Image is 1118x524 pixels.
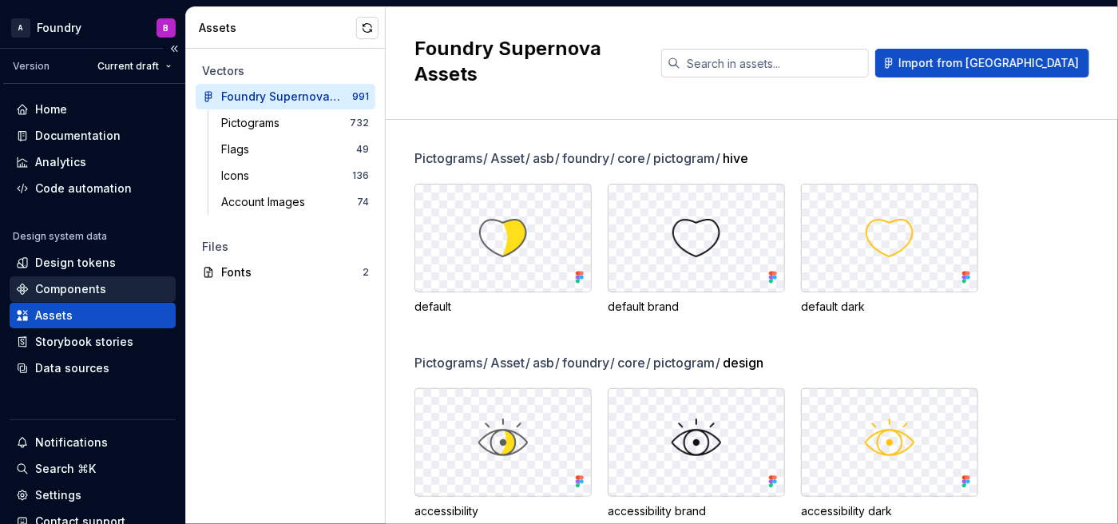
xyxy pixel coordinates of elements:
[215,137,375,162] a: Flags49
[35,334,133,350] div: Storybook stories
[483,355,488,371] span: /
[562,353,616,372] span: foundry
[11,18,30,38] div: A
[801,299,978,315] div: default dark
[610,150,615,166] span: /
[723,353,763,372] span: design
[608,503,785,519] div: accessibility brand
[716,355,720,371] span: /
[97,60,159,73] span: Current draft
[801,503,978,519] div: accessibility dark
[10,123,176,149] a: Documentation
[35,255,116,271] div: Design tokens
[414,36,642,87] h2: Foundry Supernova Assets
[10,276,176,302] a: Components
[875,49,1089,77] button: Import from [GEOGRAPHIC_DATA]
[414,353,489,372] span: Pictograms
[35,435,108,451] div: Notifications
[525,355,530,371] span: /
[356,143,369,156] div: 49
[221,168,256,184] div: Icons
[164,22,169,34] div: B
[35,308,73,324] div: Assets
[617,353,652,372] span: core
[202,63,369,79] div: Vectors
[898,55,1079,71] span: Import from [GEOGRAPHIC_DATA]
[10,456,176,482] button: Search ⌘K
[10,482,176,508] a: Settings
[221,194,311,210] div: Account Images
[221,115,286,131] div: Pictograms
[525,150,530,166] span: /
[196,84,375,109] a: Foundry Supernova Assets991
[35,360,109,376] div: Data sources
[10,355,176,381] a: Data sources
[608,299,785,315] div: default brand
[716,150,720,166] span: /
[10,149,176,175] a: Analytics
[10,97,176,122] a: Home
[35,281,106,297] div: Components
[483,150,488,166] span: /
[35,101,67,117] div: Home
[533,353,561,372] span: asb
[414,503,592,519] div: accessibility
[555,150,560,166] span: /
[37,20,81,36] div: Foundry
[163,38,185,60] button: Collapse sidebar
[490,353,531,372] span: Asset
[363,266,369,279] div: 2
[196,260,375,285] a: Fonts2
[221,89,340,105] div: Foundry Supernova Assets
[10,250,176,276] a: Design tokens
[221,264,363,280] div: Fonts
[35,461,96,477] div: Search ⌘K
[350,117,369,129] div: 732
[215,163,375,189] a: Icons136
[90,55,179,77] button: Current draft
[490,149,531,168] span: Asset
[13,230,107,243] div: Design system data
[352,90,369,103] div: 991
[555,355,560,371] span: /
[653,353,721,372] span: pictogram
[646,150,651,166] span: /
[35,487,81,503] div: Settings
[680,49,869,77] input: Search in assets...
[35,128,121,144] div: Documentation
[35,181,132,196] div: Code automation
[3,10,182,45] button: AFoundryB
[10,329,176,355] a: Storybook stories
[199,20,356,36] div: Assets
[646,355,651,371] span: /
[414,149,489,168] span: Pictograms
[533,149,561,168] span: asb
[221,141,256,157] div: Flags
[562,149,616,168] span: foundry
[215,110,375,136] a: Pictograms732
[617,149,652,168] span: core
[35,154,86,170] div: Analytics
[723,149,748,168] span: hive
[653,149,721,168] span: pictogram
[13,60,50,73] div: Version
[352,169,369,182] div: 136
[10,430,176,455] button: Notifications
[357,196,369,208] div: 74
[202,239,369,255] div: Files
[10,176,176,201] a: Code automation
[414,299,592,315] div: default
[610,355,615,371] span: /
[215,189,375,215] a: Account Images74
[10,303,176,328] a: Assets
